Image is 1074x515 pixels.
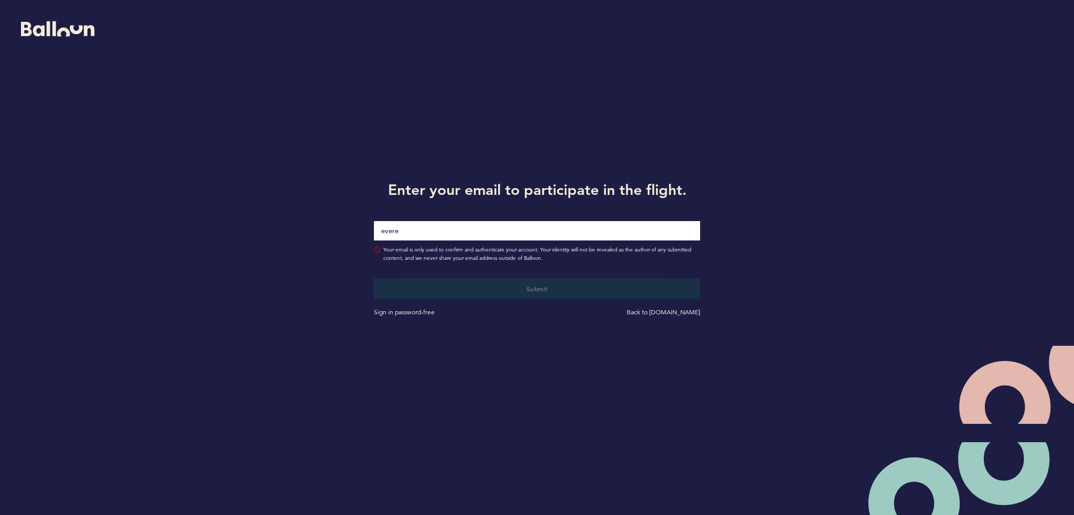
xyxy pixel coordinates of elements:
a: Sign in password-free [374,308,435,316]
input: Email [374,221,701,240]
a: Back to [DOMAIN_NAME] [627,308,700,316]
button: Submit [374,278,701,299]
span: Submit [527,284,548,293]
h1: Enter your email to participate in the flight. [366,179,708,200]
span: Your email is only used to confirm and authenticate your account. Your identity will not be revea... [383,246,701,262]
